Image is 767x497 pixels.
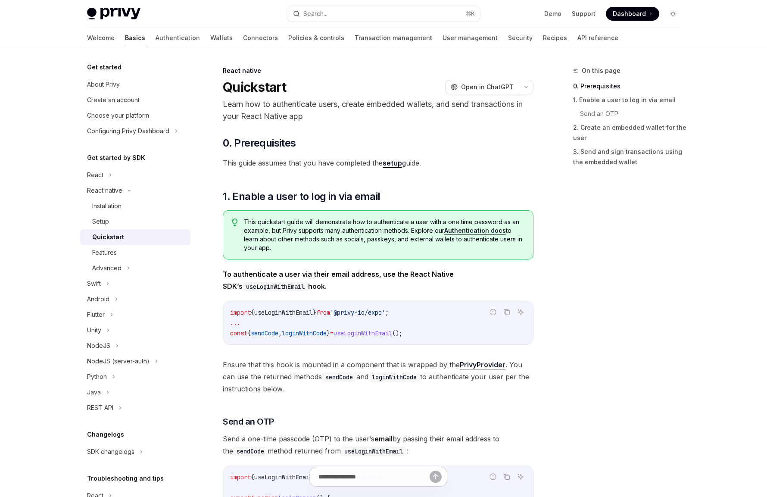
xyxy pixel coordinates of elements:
[487,306,499,318] button: Report incorrect code
[80,369,190,384] button: Python
[573,121,687,145] a: 2. Create an embedded wallet for the user
[322,372,356,382] code: sendCode
[223,433,533,457] span: Send a one-time passcode (OTP) to the user’s by passing their email address to the method returne...
[87,79,120,90] div: About Privy
[368,372,420,382] code: loginWithCode
[573,145,687,169] a: 3. Send and sign transactions using the embedded wallet
[355,28,432,48] a: Transaction management
[80,338,190,353] button: NodeJS
[232,219,238,226] svg: Tip
[392,329,402,337] span: ();
[243,28,278,48] a: Connectors
[87,294,109,304] div: Android
[278,329,282,337] span: ,
[87,372,107,382] div: Python
[80,92,190,108] a: Create an account
[80,322,190,338] button: Unity
[223,359,533,395] span: Ensure that this hook is mounted in a component that is wrapped by the . You can use the returned...
[613,9,646,18] span: Dashboard
[87,429,124,440] h5: Changelogs
[87,62,122,72] h5: Get started
[80,384,190,400] button: Java
[230,329,247,337] span: const
[666,7,680,21] button: Toggle dark mode
[282,329,327,337] span: loginWithCode
[80,198,190,214] a: Installation
[341,447,406,456] code: useLoginWithEmail
[385,309,389,316] span: ;
[80,444,190,459] button: SDK changelogs
[80,353,190,369] button: NodeJS (server-auth)
[254,309,313,316] span: useLoginWithEmail
[461,83,514,91] span: Open in ChatGPT
[80,123,190,139] button: Configuring Privy Dashboard
[466,10,475,17] span: ⌘ K
[92,216,109,227] div: Setup
[244,218,524,252] span: This quickstart guide will demonstrate how to authenticate a user with a one time password as an ...
[573,107,687,121] a: Send an OTP
[87,403,113,413] div: REST API
[460,360,505,369] a: PrivyProvider
[582,66,620,76] span: On this page
[87,8,140,20] img: light logo
[87,341,110,351] div: NodeJS
[80,167,190,183] button: React
[247,329,251,337] span: {
[508,28,533,48] a: Security
[288,28,344,48] a: Policies & controls
[573,93,687,107] a: 1. Enable a user to log in via email
[327,329,330,337] span: }
[572,9,596,18] a: Support
[87,28,115,48] a: Welcome
[87,95,140,105] div: Create an account
[501,306,512,318] button: Copy the contents from the code block
[444,227,506,234] a: Authentication docs
[223,136,296,150] span: 0. Prerequisites
[210,28,233,48] a: Wallets
[80,229,190,245] a: Quickstart
[87,473,164,484] h5: Troubleshooting and tips
[80,260,190,276] button: Advanced
[573,79,687,93] a: 0. Prerequisites
[223,416,274,428] span: Send an OTP
[233,447,268,456] code: sendCode
[80,276,190,291] button: Swift
[125,28,145,48] a: Basics
[445,80,519,94] button: Open in ChatGPT
[80,291,190,307] button: Android
[303,9,327,19] div: Search...
[430,471,442,483] button: Send message
[87,309,105,320] div: Flutter
[80,307,190,322] button: Flutter
[606,7,659,21] a: Dashboard
[334,329,392,337] span: useLoginWithEmail
[87,153,145,163] h5: Get started by SDK
[443,28,498,48] a: User management
[87,447,134,457] div: SDK changelogs
[544,9,561,18] a: Demo
[374,434,393,443] strong: email
[87,110,149,121] div: Choose your platform
[92,263,122,273] div: Advanced
[543,28,567,48] a: Recipes
[243,282,308,291] code: useLoginWithEmail
[87,387,101,397] div: Java
[251,309,254,316] span: {
[80,214,190,229] a: Setup
[87,170,103,180] div: React
[515,306,526,318] button: Ask AI
[87,126,169,136] div: Configuring Privy Dashboard
[92,247,117,258] div: Features
[330,309,385,316] span: '@privy-io/expo'
[316,309,330,316] span: from
[577,28,618,48] a: API reference
[383,159,402,168] a: setup
[92,201,122,211] div: Installation
[330,329,334,337] span: =
[223,157,533,169] span: This guide assumes that you have completed the guide.
[223,190,380,203] span: 1. Enable a user to log in via email
[251,329,278,337] span: sendCode
[87,356,150,366] div: NodeJS (server-auth)
[80,183,190,198] button: React native
[223,79,287,95] h1: Quickstart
